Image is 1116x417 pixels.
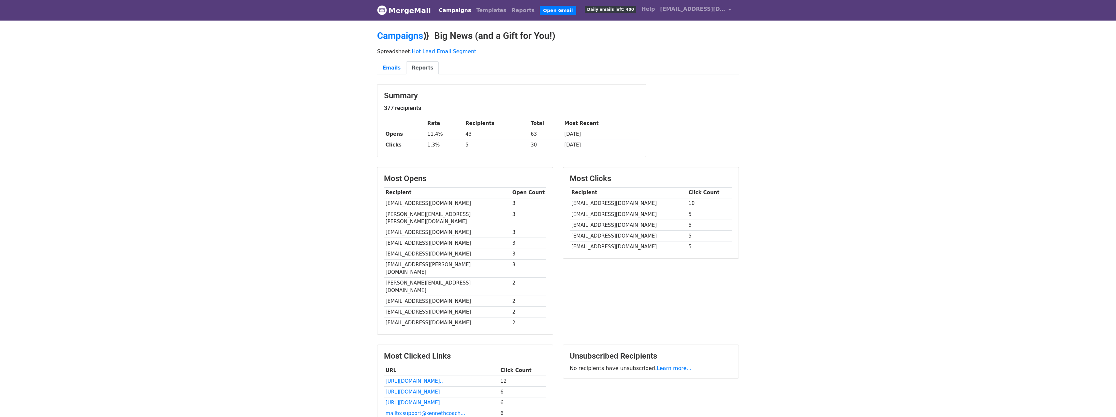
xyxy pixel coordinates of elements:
[377,5,387,15] img: MergeMail logo
[639,3,657,16] a: Help
[563,118,639,129] th: Most Recent
[384,104,639,112] h5: 377 recipients
[585,6,636,13] span: Daily emails left: 400
[377,4,431,17] a: MergeMail
[384,227,511,238] td: [EMAIL_ADDRESS][DOMAIN_NAME]
[426,140,464,150] td: 1.3%
[687,241,732,252] td: 5
[687,187,732,198] th: Click Count
[384,351,546,361] h3: Most Clicked Links
[384,249,511,259] td: [EMAIL_ADDRESS][DOMAIN_NAME]
[464,118,529,129] th: Recipients
[511,187,546,198] th: Open Count
[386,400,440,406] a: [URL][DOMAIN_NAME]
[464,129,529,140] td: 43
[687,209,732,220] td: 5
[563,129,639,140] td: [DATE]
[384,174,546,183] h3: Most Opens
[570,365,732,372] p: No recipients have unsubscribed.
[570,187,687,198] th: Recipient
[464,140,529,150] td: 5
[384,259,511,278] td: [EMAIL_ADDRESS][PERSON_NAME][DOMAIN_NAME]
[499,365,546,376] th: Click Count
[384,296,511,306] td: [EMAIL_ADDRESS][DOMAIN_NAME]
[384,91,639,100] h3: Summary
[570,220,687,230] td: [EMAIL_ADDRESS][DOMAIN_NAME]
[499,387,546,397] td: 6
[384,278,511,296] td: [PERSON_NAME][EMAIL_ADDRESS][DOMAIN_NAME]
[384,209,511,227] td: [PERSON_NAME][EMAIL_ADDRESS][PERSON_NAME][DOMAIN_NAME]
[657,365,692,371] a: Learn more...
[660,5,725,13] span: [EMAIL_ADDRESS][DOMAIN_NAME]
[511,317,546,328] td: 2
[511,259,546,278] td: 3
[509,4,537,17] a: Reports
[570,230,687,241] td: [EMAIL_ADDRESS][DOMAIN_NAME]
[499,397,546,408] td: 6
[384,365,499,376] th: URL
[570,174,732,183] h3: Most Clicks
[511,198,546,209] td: 3
[377,30,739,41] h2: ⟫ Big News (and a Gift for You!)
[511,238,546,249] td: 3
[426,129,464,140] td: 11.4%
[436,4,474,17] a: Campaigns
[540,6,576,15] a: Open Gmail
[384,140,426,150] th: Clicks
[570,241,687,252] td: [EMAIL_ADDRESS][DOMAIN_NAME]
[386,410,465,416] a: mailto:support@kennethcoach...
[386,378,443,384] a: [URL][DOMAIN_NAME]..
[511,249,546,259] td: 3
[529,118,563,129] th: Total
[511,278,546,296] td: 2
[529,129,563,140] td: 63
[384,317,511,328] td: [EMAIL_ADDRESS][DOMAIN_NAME]
[377,61,406,75] a: Emails
[426,118,464,129] th: Rate
[377,30,423,41] a: Campaigns
[511,306,546,317] td: 2
[687,230,732,241] td: 5
[563,140,639,150] td: [DATE]
[386,389,440,395] a: [URL][DOMAIN_NAME]
[384,198,511,209] td: [EMAIL_ADDRESS][DOMAIN_NAME]
[406,61,439,75] a: Reports
[384,129,426,140] th: Opens
[657,3,734,18] a: [EMAIL_ADDRESS][DOMAIN_NAME]
[511,209,546,227] td: 3
[412,48,476,54] a: Hot Lead Email Segment
[529,140,563,150] td: 30
[687,198,732,209] td: 10
[582,3,639,16] a: Daily emails left: 400
[511,296,546,306] td: 2
[377,48,739,55] p: Spreadsheet:
[384,187,511,198] th: Recipient
[570,209,687,220] td: [EMAIL_ADDRESS][DOMAIN_NAME]
[687,220,732,230] td: 5
[570,198,687,209] td: [EMAIL_ADDRESS][DOMAIN_NAME]
[384,238,511,249] td: [EMAIL_ADDRESS][DOMAIN_NAME]
[474,4,509,17] a: Templates
[511,227,546,238] td: 3
[499,376,546,386] td: 12
[570,351,732,361] h3: Unsubscribed Recipients
[384,306,511,317] td: [EMAIL_ADDRESS][DOMAIN_NAME]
